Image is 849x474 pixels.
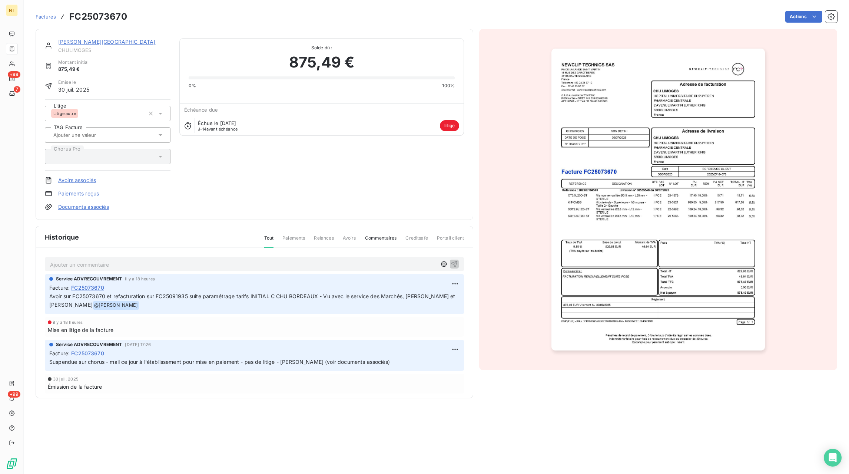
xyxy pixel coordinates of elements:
span: @ [PERSON_NAME] [93,301,139,310]
span: Facture : [49,284,70,292]
span: il y a 18 heures [53,320,83,325]
span: 7 [14,86,20,93]
span: il y a 18 heures [125,277,155,281]
span: Facture : [49,349,70,357]
span: Tout [264,235,274,248]
span: Mise en litige de la facture [48,326,113,334]
span: Factures [36,14,56,20]
span: 30 juil. 2025 [58,86,89,93]
span: litige [440,120,459,131]
span: Échue le [DATE] [198,120,236,126]
span: Relances [314,235,334,247]
input: Ajouter une valeur [53,132,127,138]
span: 30 juil. 2025 [53,377,79,381]
span: Émission de la facture [48,383,102,391]
span: Émise le [58,79,89,86]
a: [PERSON_NAME][GEOGRAPHIC_DATA] [58,39,156,45]
span: avant échéance [198,127,238,131]
a: Paiements reçus [58,190,99,197]
span: Montant initial [58,59,89,66]
span: Historique [45,232,79,242]
div: NT [6,4,18,16]
img: Logo LeanPay [6,458,18,470]
span: Échéance due [184,107,218,113]
span: Litige autre [53,111,76,116]
span: 875,49 € [58,66,89,73]
span: 875,49 € [289,51,354,73]
button: Actions [785,11,822,23]
span: Service ADVRECOUVREMENT [56,341,122,348]
span: 0% [189,82,196,89]
span: +99 [8,391,20,398]
span: Avoir sur FC25073670 et refacturation sur FC25091935 suite paramétrage tarifs INITIAL C CHU BORDE... [49,293,457,308]
span: Solde dû : [189,45,455,51]
span: Service ADVRECOUVREMENT [56,276,122,282]
img: invoice_thumbnail [551,49,765,350]
span: +99 [8,71,20,78]
span: FC25073670 [71,349,104,357]
div: Open Intercom Messenger [824,449,842,467]
span: Avoirs [343,235,356,247]
span: [DATE] 17:26 [125,342,151,347]
a: Avoirs associés [58,177,96,184]
span: Paiements [282,235,305,247]
a: Factures [36,13,56,20]
span: J-14 [198,126,206,132]
span: Suspendue sur chorus - mail ce jour à l'établissement pour mise en paiement - pas de litige - [PE... [49,359,390,365]
span: 100% [442,82,455,89]
a: Documents associés [58,203,109,211]
span: CHULIMOGES [58,47,170,53]
span: FC25073670 [71,284,104,292]
span: Commentaires [365,235,397,247]
span: Portail client [437,235,464,247]
span: Creditsafe [405,235,428,247]
h3: FC25073670 [69,10,127,23]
